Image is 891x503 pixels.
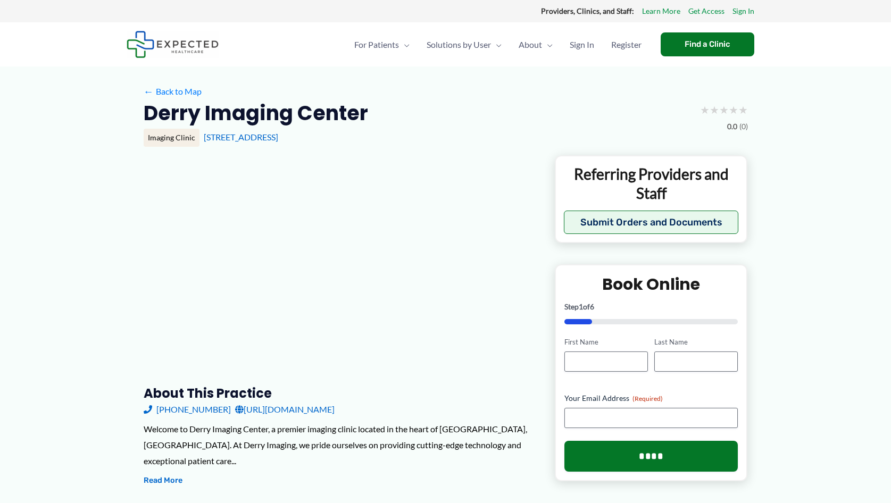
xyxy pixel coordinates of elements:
span: Menu Toggle [399,26,410,63]
label: Last Name [654,337,738,347]
span: (0) [739,120,748,133]
button: Submit Orders and Documents [564,211,739,234]
h2: Book Online [564,274,738,295]
a: Register [603,26,650,63]
a: For PatientsMenu Toggle [346,26,418,63]
a: Find a Clinic [661,32,754,56]
a: AboutMenu Toggle [510,26,561,63]
a: Sign In [561,26,603,63]
img: Expected Healthcare Logo - side, dark font, small [127,31,219,58]
span: 6 [590,302,594,311]
p: Step of [564,303,738,311]
strong: Providers, Clinics, and Staff: [541,6,634,15]
h3: About this practice [144,385,538,401]
span: (Required) [632,395,663,403]
span: Sign In [570,26,594,63]
a: Sign In [732,4,754,18]
nav: Primary Site Navigation [346,26,650,63]
span: About [519,26,542,63]
a: Learn More [642,4,680,18]
a: [STREET_ADDRESS] [204,132,278,142]
a: ←Back to Map [144,83,202,99]
span: ★ [729,100,738,120]
span: ★ [710,100,719,120]
label: Your Email Address [564,393,738,404]
span: ★ [700,100,710,120]
a: Get Access [688,4,725,18]
span: ← [144,86,154,96]
a: [URL][DOMAIN_NAME] [235,401,335,417]
span: Menu Toggle [491,26,502,63]
span: For Patients [354,26,399,63]
span: 1 [579,302,583,311]
span: ★ [738,100,748,120]
div: Welcome to Derry Imaging Center, a premier imaging clinic located in the heart of [GEOGRAPHIC_DAT... [144,421,538,468]
span: Menu Toggle [542,26,553,63]
div: Imaging Clinic [144,129,199,147]
a: [PHONE_NUMBER] [144,401,231,417]
button: Read More [144,474,182,487]
label: First Name [564,337,648,347]
span: Solutions by User [427,26,491,63]
span: Register [611,26,642,63]
a: Solutions by UserMenu Toggle [418,26,510,63]
span: 0.0 [727,120,737,133]
p: Referring Providers and Staff [564,164,739,203]
span: ★ [719,100,729,120]
h2: Derry Imaging Center [144,100,368,126]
